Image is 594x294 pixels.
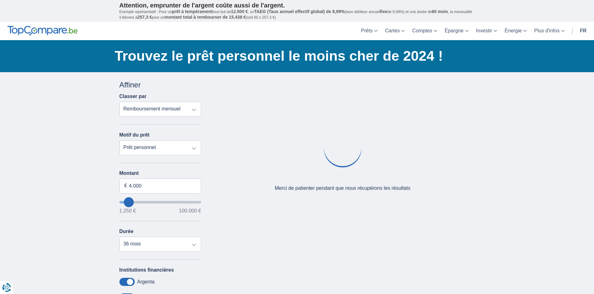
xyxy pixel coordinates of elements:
a: Prêts [357,22,381,40]
a: Plus d'infos [530,22,568,40]
a: Investir [472,22,501,40]
a: Cartes [381,22,408,40]
a: Comptes [408,22,441,40]
div: Merci de patienter pendant que nous récupérons les résultats [275,185,410,192]
label: Durée [119,229,133,234]
span: € [124,182,127,189]
h1: Trouvez le prêt personnel le moins cher de 2024 ! [115,46,475,66]
label: Motif du prêt [119,132,150,138]
span: 1.250 € [119,208,136,213]
a: Énergie [501,22,530,40]
span: 100.000 € [179,208,201,213]
span: 60 mois [432,9,448,14]
label: Institutions financières [119,267,174,273]
img: TopCompare [7,26,78,36]
span: fixe [380,9,387,14]
span: prêt à tempérament [172,9,212,14]
label: Montant [119,170,201,176]
label: Argenta [137,279,155,285]
p: Attention, emprunter de l'argent coûte aussi de l'argent. [119,2,475,9]
div: Affiner [119,80,201,90]
p: Exemple représentatif : Pour un tous but de , un (taux débiteur annuel de 8,99%) et une durée de ... [119,9,475,20]
a: fr [576,22,590,40]
span: 12.500 € [231,9,248,14]
label: Classer par [119,94,147,99]
span: 257,3 € [138,15,152,20]
input: wantToBorrow [119,201,201,203]
span: montant total à rembourser de 15.438 € [165,15,246,20]
span: TAEG (Taux annuel effectif global) de 8,99% [254,9,345,14]
a: Épargne [441,22,472,40]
